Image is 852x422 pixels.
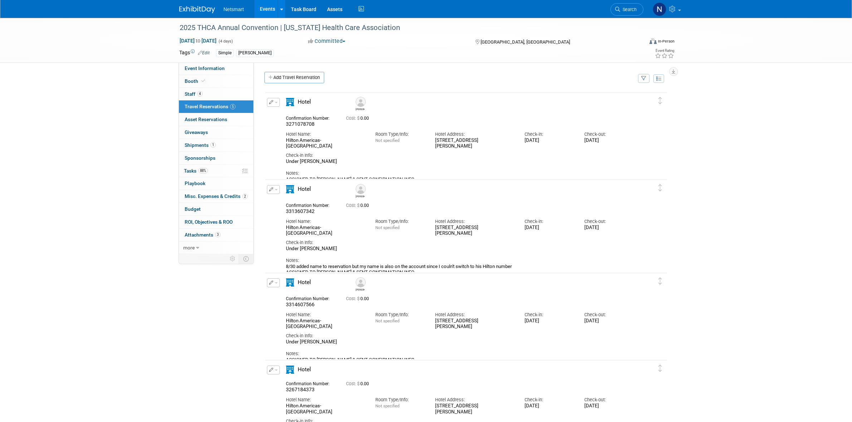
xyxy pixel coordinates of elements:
span: Sponsorships [185,155,215,161]
span: Booth [185,78,206,84]
div: Hotel Name: [286,312,365,318]
span: 0.00 [346,203,372,208]
span: 3267184373 [286,387,315,392]
span: more [183,245,195,250]
a: Giveaways [179,126,253,139]
div: [DATE] [525,225,574,231]
a: Shipments1 [179,139,253,152]
div: [DATE] [525,138,574,144]
span: 0.00 [346,116,372,121]
a: Add Travel Reservation [264,72,324,83]
div: Room Type/Info: [375,131,424,138]
span: Cost: $ [346,203,360,208]
div: Room Type/Info: [375,312,424,318]
div: [DATE] [525,403,574,409]
div: 2025 THCA Annual Convention | [US_STATE] Health Care Association [177,21,633,34]
span: ROI, Objectives & ROO [185,219,233,225]
div: Nate Hoard [356,107,365,111]
span: [DATE] [DATE] [179,38,217,44]
div: Hotel Address: [435,131,514,138]
span: Search [620,7,637,12]
span: 4 [197,91,203,96]
div: Nate Hoard [354,97,366,111]
div: Matthew Taylor [356,194,365,198]
div: Notes: [286,351,634,357]
img: Ken Bell [356,277,366,287]
div: Matthew Taylor [354,184,366,198]
a: Edit [198,50,210,55]
div: [STREET_ADDRESS][PERSON_NAME] [435,138,514,150]
div: [STREET_ADDRESS][PERSON_NAME] [435,318,514,330]
a: Tasks88% [179,165,253,177]
span: Hotel [298,99,311,105]
span: Not specified [375,138,399,143]
span: Not specified [375,225,399,230]
div: [DATE] [584,138,633,144]
div: Under [PERSON_NAME] [286,159,634,165]
i: Filter by Traveler [641,76,646,81]
div: Event Rating [655,49,674,53]
div: Check-in Info: [286,333,634,339]
div: ASSIGNED TO [PERSON_NAME] & SENT CONFIRMATION INFO [286,357,634,363]
span: Misc. Expenses & Credits [185,193,248,199]
i: Hotel [286,278,294,287]
a: Budget [179,203,253,215]
span: 88% [198,168,208,173]
button: Committed [306,38,348,45]
div: Hilton Americas-[GEOGRAPHIC_DATA] [286,138,365,150]
div: [DATE] [584,225,633,231]
span: Not specified [375,318,399,323]
a: Staff4 [179,88,253,100]
span: Asset Reservations [185,116,227,122]
span: Staff [185,91,203,97]
div: Ken Bell [354,277,366,291]
div: Hotel Name: [286,397,365,403]
span: Cost: $ [346,381,360,386]
div: ASSIGNED TO [PERSON_NAME] & SENT CONFIRMATION INFO [286,177,634,182]
div: Confirmation Number: [286,201,335,208]
div: Room Type/Info: [375,218,424,225]
div: Hilton Americas-[GEOGRAPHIC_DATA] [286,403,365,415]
div: Under [PERSON_NAME] [286,339,634,345]
div: [DATE] [525,318,574,324]
td: Personalize Event Tab Strip [227,254,239,263]
div: Check-out: [584,218,633,225]
div: Room Type/Info: [375,397,424,403]
a: Event Information [179,62,253,75]
i: Click and drag to move item [658,278,662,285]
span: 3313607342 [286,208,315,214]
i: Hotel [286,98,294,106]
div: [STREET_ADDRESS][PERSON_NAME] [435,225,514,237]
div: Check-in Info: [286,239,634,246]
a: Asset Reservations [179,113,253,126]
div: Confirmation Number: [286,294,335,302]
a: Booth [179,75,253,88]
i: Hotel [286,366,294,374]
div: In-Person [658,39,675,44]
div: Hilton Americas-[GEOGRAPHIC_DATA] [286,318,365,330]
span: Cost: $ [346,296,360,301]
div: Check-out: [584,312,633,318]
span: Hotel [298,366,311,373]
div: Confirmation Number: [286,114,335,121]
i: Hotel [286,185,294,193]
span: Cost: $ [346,116,360,121]
span: 1 [210,142,216,148]
div: Check-in: [525,312,574,318]
span: Shipments [185,142,216,148]
div: Notes: [286,257,634,264]
span: 3271078708 [286,121,315,127]
div: 8/30 added name to reservation but my name is also on the account since I couln't switch to his H... [286,264,634,275]
div: Check-out: [584,397,633,403]
i: Click and drag to move item [658,97,662,104]
div: Hotel Address: [435,312,514,318]
span: 0.00 [346,381,372,386]
span: 0.00 [346,296,372,301]
span: Hotel [298,279,311,286]
i: Click and drag to move item [658,184,662,192]
a: Misc. Expenses & Credits2 [179,190,253,203]
span: Budget [185,206,201,212]
span: 5 [230,104,235,109]
div: Check-in Info: [286,152,634,159]
span: 3 [215,232,220,237]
